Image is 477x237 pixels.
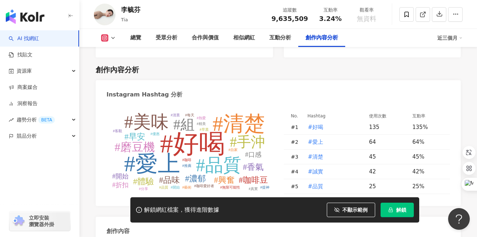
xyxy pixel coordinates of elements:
[197,122,206,126] tspan: #精美
[107,91,182,99] div: Instagram Hashtag 分析
[112,173,129,180] tspan: #開始
[319,15,342,22] span: 3.24%
[173,117,195,132] tspan: #組
[96,65,139,75] div: 創作內容分析
[121,5,140,14] div: 李毓芬
[369,153,407,161] div: 45
[197,116,206,120] tspan: #熱愛
[302,179,364,194] td: #品質
[229,148,238,152] tspan: #自家
[151,132,160,136] tspan: #優惠
[194,184,214,188] tspan: #咖啡愛好者
[243,163,264,172] tspan: #香氣
[272,7,308,14] div: 追蹤數
[412,153,443,161] div: 45%
[9,100,38,107] a: 洞察報告
[308,138,324,146] span: #愛上
[369,182,407,190] div: 25
[9,84,38,91] a: 商案媒合
[407,120,450,135] td: 135%
[121,17,128,22] span: Tia
[407,135,450,150] td: 64%
[291,123,302,131] div: # 1
[9,211,70,231] a: chrome extension立即安裝 瀏覽器外掛
[182,158,191,162] tspan: #咖啡
[200,128,209,132] tspan: #早晨
[369,138,407,146] div: 64
[308,135,324,149] button: #愛上
[6,9,44,24] img: logo
[160,129,225,158] tspan: #好喝
[17,63,32,79] span: 資源庫
[308,164,324,179] button: #誠實
[124,112,169,132] tspan: #美味
[412,138,443,146] div: 64%
[284,112,302,120] th: No.
[214,176,235,185] tspan: #興奮
[342,207,368,213] span: 不顯示範例
[159,185,168,189] tspan: #品質
[9,35,39,42] a: searchAI 找網紅
[220,185,240,189] tspan: #無限可能性
[305,34,338,42] div: 創作內容分析
[249,187,258,191] tspan: #真實
[182,185,191,189] tspan: #藝術
[302,164,364,179] td: #誠實
[291,153,302,161] div: # 3
[29,215,54,228] span: 立即安裝 瀏覽器外掛
[107,227,130,235] div: 創作內容
[369,123,407,131] div: 135
[407,112,450,120] th: 互動率
[357,15,376,22] span: 無資料
[112,181,129,189] tspan: #折扣
[308,150,324,164] button: #清楚
[114,141,155,154] tspan: #磨豆機
[308,120,324,134] button: #好喝
[353,7,380,14] div: 觀看率
[17,128,37,144] span: 競品分析
[230,134,265,150] tspan: #手沖
[144,206,219,214] div: 解鎖網紅檔案，獲得進階數據
[308,123,324,131] span: #好喝
[139,187,148,191] tspan: #分享
[412,168,443,176] div: 42%
[185,174,206,183] tspan: #濃郁
[260,185,269,189] tspan: #提神
[291,168,302,176] div: # 4
[159,176,180,185] tspan: #品味
[302,112,364,120] th: Hashtag
[369,168,407,176] div: 42
[233,34,255,42] div: 相似網紅
[12,215,26,227] img: chrome extension
[412,123,443,131] div: 135%
[133,177,154,186] tspan: #體驗
[291,182,302,190] div: # 5
[272,15,308,22] span: 9,635,509
[17,112,55,128] span: 趨勢分析
[302,135,364,150] td: #愛上
[245,151,261,158] tspan: #口感
[396,207,406,213] span: 解鎖
[317,7,344,14] div: 互動率
[196,155,241,175] tspan: #品質
[302,120,364,135] td: #好喝
[124,151,180,176] tspan: #愛上
[363,112,407,120] th: 使用次數
[308,168,324,176] span: #誠實
[388,207,393,212] span: lock
[182,164,191,168] tspan: #推薦
[302,150,364,164] td: #清楚
[269,34,291,42] div: 互動分析
[192,34,219,42] div: 合作與價值
[308,182,324,190] span: #品質
[156,34,177,42] div: 受眾分析
[407,164,450,179] td: 42%
[239,176,268,185] tspan: #咖啡豆
[171,113,180,117] tspan: #清晨
[125,132,146,141] tspan: #早安
[94,4,116,25] img: KOL Avatar
[9,117,14,122] span: rise
[113,129,122,133] tspan: #客觀
[327,203,375,217] button: 不顯示範例
[291,138,302,146] div: # 2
